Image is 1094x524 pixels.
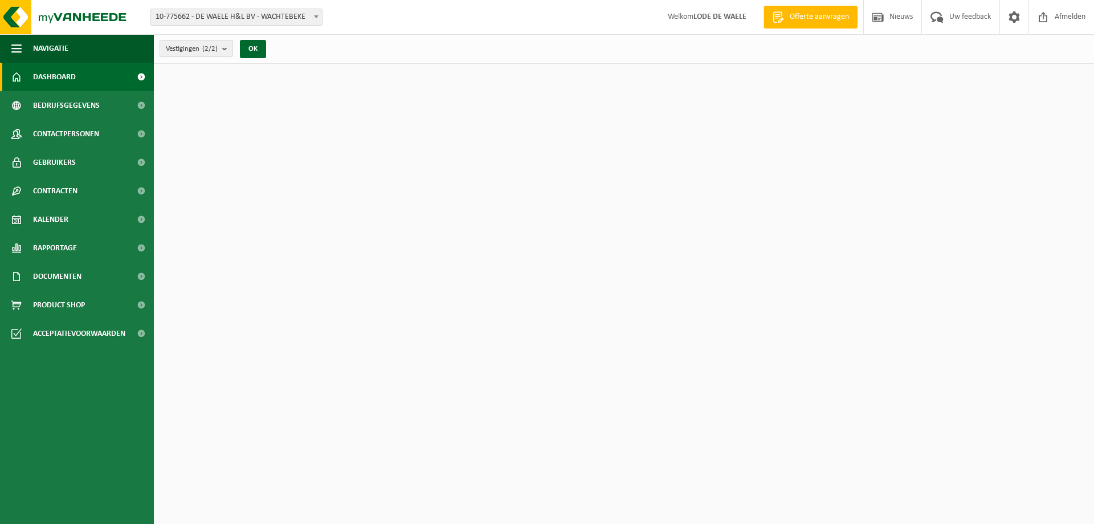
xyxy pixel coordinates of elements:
[160,40,233,57] button: Vestigingen(2/2)
[693,13,746,21] strong: LODE DE WAELE
[33,91,100,120] span: Bedrijfsgegevens
[202,45,218,52] count: (2/2)
[33,177,77,205] span: Contracten
[33,148,76,177] span: Gebruikers
[764,6,858,29] a: Offerte aanvragen
[240,40,266,58] button: OK
[33,319,125,348] span: Acceptatievoorwaarden
[33,291,85,319] span: Product Shop
[33,63,76,91] span: Dashboard
[33,120,99,148] span: Contactpersonen
[151,9,322,25] span: 10-775662 - DE WAELE H&L BV - WACHTEBEKE
[787,11,852,23] span: Offerte aanvragen
[33,262,81,291] span: Documenten
[33,34,68,63] span: Navigatie
[33,205,68,234] span: Kalender
[166,40,218,58] span: Vestigingen
[33,234,77,262] span: Rapportage
[150,9,323,26] span: 10-775662 - DE WAELE H&L BV - WACHTEBEKE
